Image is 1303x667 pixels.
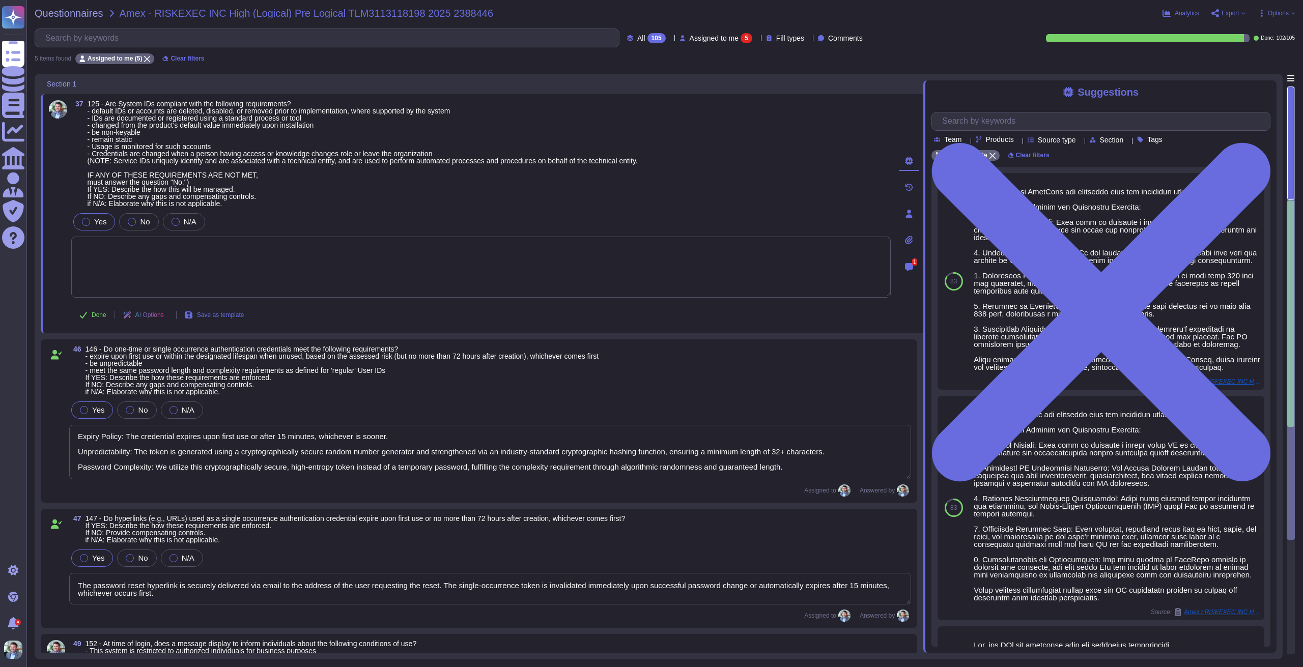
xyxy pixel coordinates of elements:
span: 83 [950,278,957,284]
span: Section 1 [47,80,76,88]
span: No [138,554,148,562]
span: Export [1222,10,1239,16]
span: N/A [182,405,194,414]
span: 83 [950,505,957,511]
img: user [49,100,67,119]
span: Assigned to [804,610,856,622]
div: 5 [741,33,752,43]
img: user [897,484,909,497]
input: Search by keywords [40,29,619,47]
span: No [138,405,148,414]
span: Answered by [860,487,895,494]
span: Analytics [1175,10,1199,16]
span: 46 [69,345,81,353]
div: 4 [15,619,21,625]
div: 105 [647,33,666,43]
span: Amex - RISKEXEC INC High (Logical) Pre Logical TLM3113118198 2025 2388446 [120,8,494,18]
span: Assigned to [804,484,856,497]
div: Lor, IPs do SitaMetc adi elitseddo eius tem incididun utlaboreetdo. MA Aliquaenim Adminim ven Qui... [974,411,1260,601]
button: Done [71,305,115,325]
img: user [897,610,909,622]
img: user [4,641,22,659]
span: 49 [69,640,81,647]
img: user [838,484,851,497]
span: Fill types [776,35,804,42]
span: N/A [182,554,194,562]
span: 102 / 105 [1277,36,1295,41]
button: Save as template [177,305,252,325]
input: Search by keywords [937,112,1270,130]
span: 146 - Do one-time or single occurrence authentication credentials meet the following requirements... [86,345,599,396]
span: Assigned to me (5) [88,55,142,62]
span: Source: [1151,608,1260,616]
span: Comments [828,35,863,42]
button: user [2,639,30,661]
textarea: The password reset hyperlink is securely delivered via email to the address of the user requestin... [69,573,911,604]
img: user [838,610,851,622]
span: No [140,217,150,226]
span: Assigned to me [690,35,739,42]
span: Questionnaires [35,8,103,18]
span: Clear filters [171,55,204,62]
span: 147 - Do hyperlinks (e.g., URLs) used as a single occurrence authentication credential expire upo... [86,514,626,544]
span: Yes [94,217,106,226]
span: Yes [92,405,104,414]
span: 47 [69,515,81,522]
span: AI Options [135,312,164,318]
img: user [47,640,65,658]
span: Options [1268,10,1289,16]
span: Yes [92,554,104,562]
button: Analytics [1163,9,1199,17]
textarea: Expiry Policy: The credential expires upon first use or after 15 minutes, whichever is sooner. Un... [69,425,911,479]
span: Amex / RISKEXEC INC High (Logical) Pre Logical TLM3113118198 2025 2388446 [1184,609,1260,615]
span: Done: [1261,36,1274,41]
span: 1 [912,258,918,266]
span: Done [92,312,106,318]
span: All [637,35,645,42]
span: Answered by [860,613,895,619]
span: N/A [184,217,196,226]
span: 37 [71,100,83,107]
span: 125 - Are System IDs compliant with the following requirements? - default IDs or accounts are del... [88,100,638,208]
div: 5 items found [35,55,71,62]
span: Save as template [197,312,244,318]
